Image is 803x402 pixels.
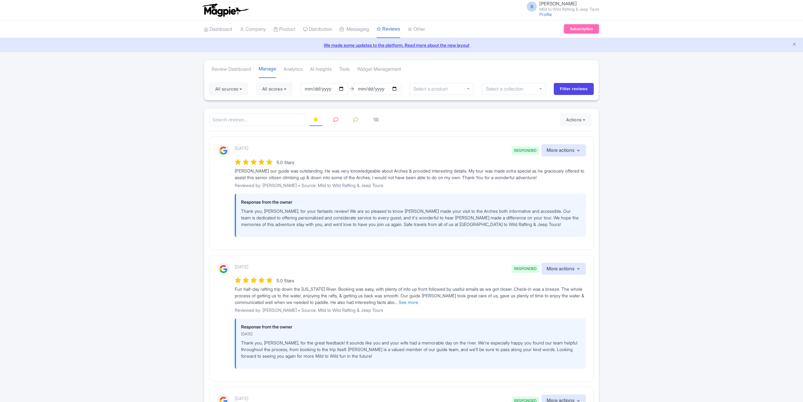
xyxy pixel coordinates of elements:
[217,144,230,157] img: Google Logo
[539,7,599,11] small: Mild to Wild Rafting & Jeep Tours
[277,160,294,165] span: 5.0 Stars
[212,61,251,78] a: Review Dashboard
[201,3,250,17] img: logo-ab69f6fb50320c5b225c76a69d11143b.png
[310,61,332,78] a: AI Insights
[241,331,581,337] p: [DATE]
[241,199,581,205] p: Response from the owner
[527,2,537,12] span: B
[235,263,248,270] p: [DATE]
[340,21,369,38] a: Messaging
[235,307,586,313] p: Reviewed by: [PERSON_NAME] • Source: Mild to Wild Rafting & Jeep Tours
[512,146,539,155] span: RESPONDED
[241,323,581,330] p: Response from the owner
[235,182,586,189] p: Reviewed by: [PERSON_NAME] • Source: Mild to Wild Rafting & Jeep Tours
[209,113,306,126] input: Search reviews...
[284,61,302,78] a: Analytics
[377,20,400,38] a: Reviews
[209,83,248,95] button: All sources
[792,41,797,48] button: Close announcement
[539,1,577,7] span: [PERSON_NAME]
[241,339,581,359] p: Thank you, [PERSON_NAME], for the great feedback! It sounds like you and your wife had a memorabl...
[273,21,295,38] a: Product
[564,24,599,34] a: Subscription
[240,21,266,38] a: Company
[256,83,292,95] button: All scores
[204,21,232,38] a: Dashboard
[277,278,294,283] span: 5.0 Stars
[512,265,539,273] span: RESPONDED
[395,300,418,305] a: ... See more
[413,86,451,92] input: Select a product
[554,83,594,95] input: Filter reviews
[303,21,332,38] a: Distribution
[542,144,586,157] button: More actions
[357,61,401,78] a: Widget Management
[235,145,248,151] p: [DATE]
[235,395,248,402] p: [DATE]
[560,113,591,126] button: Actions
[542,263,586,275] button: More actions
[235,286,586,306] div: Fun half-day rafting trip down the [US_STATE] River. Booking was easy, with plenty of info up fro...
[539,12,552,17] a: Profile
[486,86,528,92] input: Select a collection
[217,263,230,275] img: Google Logo
[259,60,276,78] a: Manage
[241,208,581,228] p: Thank you, [PERSON_NAME], for your fantastic review! We are so pleased to know [PERSON_NAME] made...
[339,61,350,78] a: Tools
[408,21,425,38] a: Other
[523,1,599,11] a: B [PERSON_NAME] Mild to Wild Rafting & Jeep Tours
[4,42,799,48] a: We made some updates to the platform. Read more about the new layout
[235,168,586,181] div: [PERSON_NAME] our guide was outstanding. He was very knowledgeable about Arches & provided intere...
